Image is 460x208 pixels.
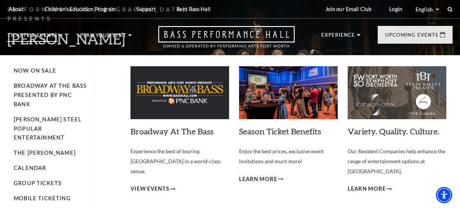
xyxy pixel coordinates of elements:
[14,165,46,171] a: Calendar
[80,33,126,42] p: Plan Your Visit
[130,147,229,176] p: Experience the best of touring [GEOGRAPHIC_DATA] in a world-class venue.
[14,67,56,74] a: Now On Sale
[321,33,355,41] p: Experience
[132,26,321,55] a: Open this option
[348,147,446,176] p: Our Resident Companies help enhance the range of entertainment options at [GEOGRAPHIC_DATA].
[130,126,214,136] a: Broadway At The Bass
[44,6,116,12] p: Children's Education Program
[176,6,211,12] p: Rent Bass Hall
[239,126,321,136] a: Season Ticket Benefits
[348,66,446,119] img: Variety. Quality. Culture.
[14,116,82,141] a: [PERSON_NAME] Steel Popular Entertainment
[348,184,386,194] span: Learn More
[9,6,24,12] p: About
[239,175,283,184] a: Learn More Season Ticket Benefits
[414,6,440,13] select: Select:
[130,184,175,194] a: View Events
[14,180,62,186] a: Group Tickets
[14,195,71,201] a: Mobile Ticketing
[436,187,452,203] div: Accessibility Menu
[348,126,440,136] a: Variety. Quality. Culture.
[14,150,76,156] a: The [PERSON_NAME]
[14,83,87,107] a: Broadway At The Bass presented by PNC Bank
[348,184,392,194] a: Learn More Variety. Quality. Culture.
[385,33,438,41] p: Upcoming Events
[130,184,169,194] span: View Events
[7,33,57,42] p: Tickets & Events
[239,66,338,119] img: Season Ticket Benefits
[239,147,338,166] p: Enjoy the best prices, exclusive event invitations and much more!
[130,66,229,119] img: Broadway At The Bass
[239,175,277,184] span: Learn More
[136,6,156,12] p: Support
